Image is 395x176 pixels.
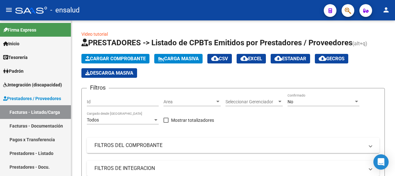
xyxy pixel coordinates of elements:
span: Padrón [3,68,24,75]
span: (alt+q) [352,40,367,47]
button: Cargar Comprobante [81,54,149,63]
app-download-masive: Descarga masiva de comprobantes (adjuntos) [81,68,137,78]
span: Seleccionar Gerenciador [225,99,277,105]
mat-icon: cloud_download [319,55,326,62]
button: EXCEL [237,54,266,63]
button: Gecros [315,54,348,63]
span: Integración (discapacidad) [3,81,62,88]
div: Open Intercom Messenger [373,154,389,170]
mat-icon: person [382,6,390,14]
mat-panel-title: FILTROS DE INTEGRACION [94,165,364,172]
mat-icon: menu [5,6,13,14]
span: - ensalud [50,3,80,17]
span: Mostrar totalizadores [171,116,214,124]
button: Descarga Masiva [81,68,137,78]
button: Carga Masiva [154,54,203,63]
span: Carga Masiva [158,56,199,62]
h3: Filtros [87,83,109,92]
span: CSV [211,56,228,62]
span: PRESTADORES -> Listado de CPBTs Emitidos por Prestadores / Proveedores [81,38,352,47]
span: Gecros [319,56,344,62]
mat-panel-title: FILTROS DEL COMPROBANTE [94,142,364,149]
span: Tesorería [3,54,28,61]
button: Estandar [271,54,310,63]
mat-icon: cloud_download [211,55,219,62]
span: Firma Express [3,26,36,33]
span: Area [163,99,215,105]
mat-icon: cloud_download [274,55,282,62]
button: CSV [207,54,232,63]
mat-icon: cloud_download [240,55,248,62]
span: Todos [87,117,99,122]
span: Inicio [3,40,19,47]
span: Estandar [274,56,306,62]
span: Prestadores / Proveedores [3,95,61,102]
span: Descarga Masiva [85,70,133,76]
span: No [288,99,293,104]
span: Cargar Comprobante [85,56,146,62]
mat-expansion-panel-header: FILTROS DEL COMPROBANTE [87,138,379,153]
a: Video tutorial [81,32,108,37]
mat-expansion-panel-header: FILTROS DE INTEGRACION [87,161,379,176]
span: EXCEL [240,56,262,62]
